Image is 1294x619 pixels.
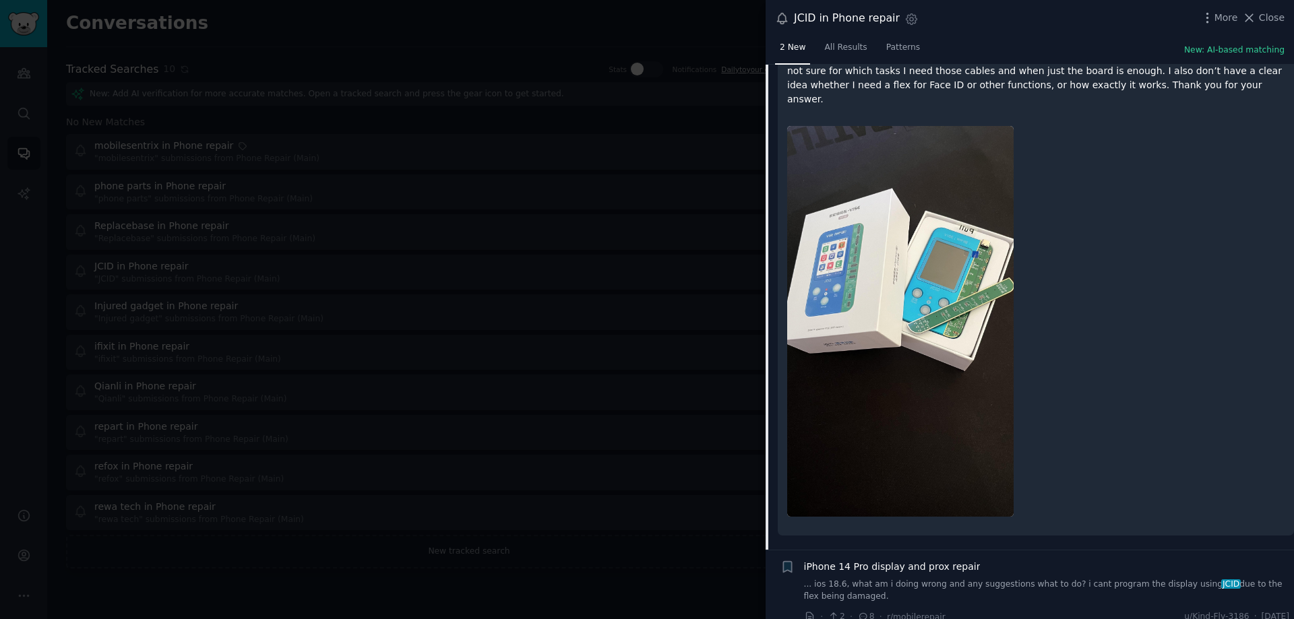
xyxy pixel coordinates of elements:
span: More [1214,11,1238,25]
span: Close [1259,11,1285,25]
span: All Results [824,42,867,54]
a: 2 New [775,37,810,65]
span: JCID [1221,579,1241,589]
button: New: AI-based matching [1184,44,1285,57]
a: All Results [820,37,871,65]
div: JCID in Phone repair [794,10,900,27]
button: Close [1242,11,1285,25]
a: ... ios 18.6, what am i doing wrong and any suggestions what to do? i cant program the display us... [804,579,1290,602]
a: Patterns [882,37,925,65]
img: Jc v1se [787,126,1014,517]
p: Hello. I have purchased a JC V1SE along with a few basic boards, including a battery board. Could... [787,36,1285,106]
a: iPhone 14 Pro display and prox repair [804,560,981,574]
button: More [1200,11,1238,25]
span: 2 New [780,42,805,54]
span: Patterns [886,42,920,54]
